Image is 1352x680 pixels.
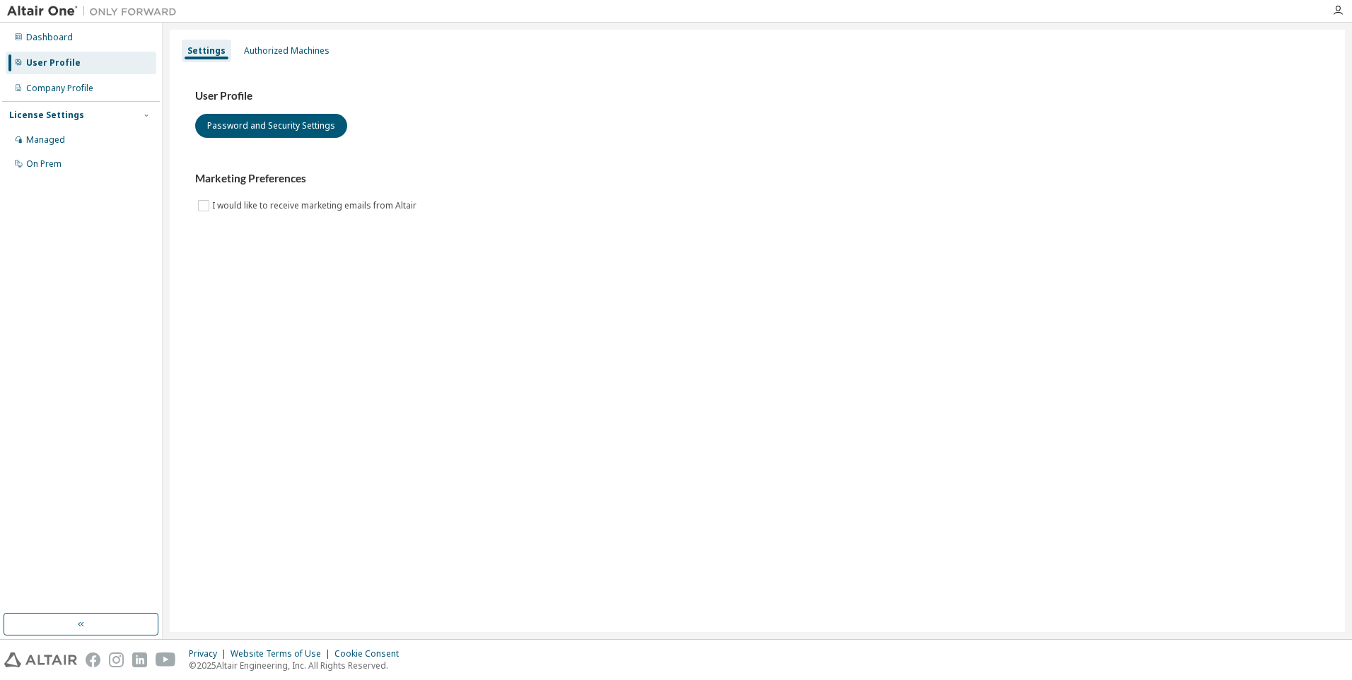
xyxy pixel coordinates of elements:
button: Password and Security Settings [195,114,347,138]
p: © 2025 Altair Engineering, Inc. All Rights Reserved. [189,660,407,672]
div: User Profile [26,57,81,69]
img: youtube.svg [156,652,176,667]
img: Altair One [7,4,184,18]
img: facebook.svg [86,652,100,667]
div: Website Terms of Use [231,648,334,660]
div: License Settings [9,110,84,121]
div: Authorized Machines [244,45,330,57]
div: Settings [187,45,226,57]
img: linkedin.svg [132,652,147,667]
div: Managed [26,134,65,146]
div: On Prem [26,158,62,170]
img: altair_logo.svg [4,652,77,667]
div: Dashboard [26,32,73,43]
label: I would like to receive marketing emails from Altair [212,197,419,214]
div: Privacy [189,648,231,660]
div: Cookie Consent [334,648,407,660]
h3: User Profile [195,89,1319,103]
h3: Marketing Preferences [195,172,1319,186]
img: instagram.svg [109,652,124,667]
div: Company Profile [26,83,93,94]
